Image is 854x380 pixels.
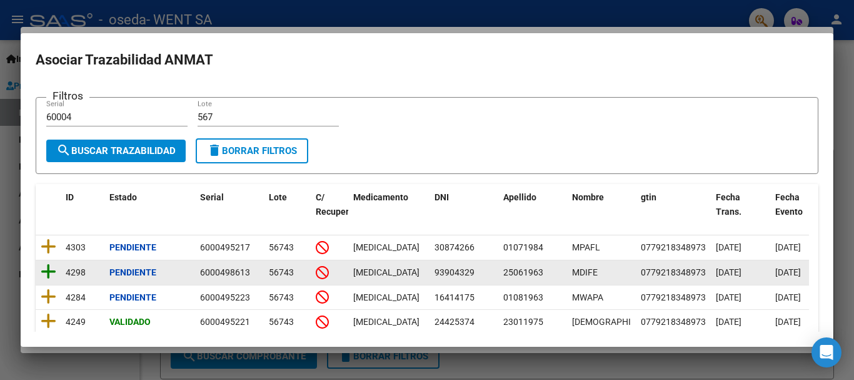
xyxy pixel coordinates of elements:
datatable-header-cell: DNI [430,184,498,239]
datatable-header-cell: gtin [636,184,711,239]
span: [DATE] [775,242,801,252]
mat-icon: delete [207,143,222,158]
span: ID [66,192,74,202]
mat-icon: search [56,143,71,158]
span: BIKTARVY [353,292,419,302]
span: 01081963 [503,292,543,302]
button: Borrar Filtros [196,138,308,163]
datatable-header-cell: Medicamento [348,184,430,239]
span: 07792183489736 [641,317,711,327]
span: [DATE] [716,267,741,277]
span: BIKTARVY [353,267,419,277]
span: Estado [109,192,137,202]
span: 4303 [66,242,86,252]
span: Nombre [572,192,604,202]
span: 6000498613 [200,267,250,277]
span: MWAPA [572,292,603,302]
span: 25061963 [503,267,543,277]
span: Fecha Trans. [716,192,741,217]
span: [DATE] [716,292,741,302]
span: DNI [435,192,449,202]
datatable-header-cell: Fecha Trans. [711,184,770,239]
span: [DATE] [775,292,801,302]
span: 6000495223 [200,292,250,302]
span: 93904329 [435,267,475,277]
datatable-header-cell: Apellido [498,184,567,239]
span: [DATE] [716,317,741,327]
span: Serial [200,192,224,202]
button: Buscar Trazabilidad [46,140,186,162]
strong: Pendiente [109,292,156,302]
span: C/ Recupero [316,192,354,217]
span: 07792183489736 [641,242,711,252]
datatable-header-cell: Estado [104,184,195,239]
span: 24425374 [435,317,475,327]
datatable-header-cell: ID [61,184,104,239]
span: 01071984 [503,242,543,252]
span: MPAFL [572,242,600,252]
span: 07792183489736 [641,292,711,302]
span: Apellido [503,192,536,202]
span: 4249 [66,317,86,327]
span: Borrar Filtros [207,145,297,157]
span: [DATE] [775,267,801,277]
div: Open Intercom Messenger [811,337,841,367]
span: 56743 [269,317,294,327]
datatable-header-cell: Serial [195,184,264,239]
h2: Asociar Trazabilidad ANMAT [36,48,818,72]
span: 07792183489736 [641,267,711,277]
span: MDIFE [572,267,598,277]
strong: Pendiente [109,242,156,252]
span: gtin [641,192,656,202]
datatable-header-cell: Fecha Evento [770,184,830,239]
span: 16414175 [435,292,475,302]
strong: Pendiente [109,267,156,277]
span: Medicamento [353,192,408,202]
datatable-header-cell: Lote [264,184,311,239]
span: 56743 [269,242,294,252]
span: MALES [572,317,663,327]
span: 6000495217 [200,242,250,252]
span: 4298 [66,267,86,277]
span: [DATE] [775,317,801,327]
span: Fecha Evento [775,192,803,217]
datatable-header-cell: C/ Recupero [311,184,348,239]
span: [DATE] [716,242,741,252]
h3: Filtros [46,88,89,104]
span: BIKTARVY [353,317,419,327]
span: 56743 [269,292,294,302]
span: 6000495221 [200,317,250,327]
span: 23011975 [503,317,543,327]
span: 4284 [66,292,86,302]
datatable-header-cell: Nombre [567,184,636,239]
strong: Validado [109,317,151,327]
span: BIKTARVY [353,242,419,252]
span: Buscar Trazabilidad [56,145,176,157]
span: Lote [269,192,287,202]
span: 56743 [269,267,294,277]
span: 30874266 [435,242,475,252]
